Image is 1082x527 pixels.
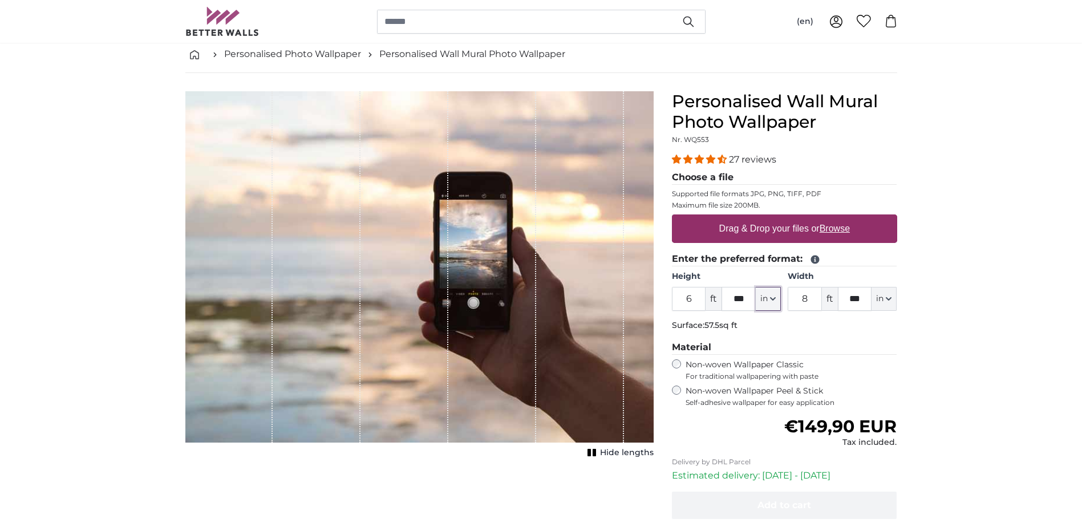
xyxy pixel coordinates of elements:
[788,271,897,282] label: Width
[672,171,897,185] legend: Choose a file
[760,293,768,305] span: in
[876,293,884,305] span: in
[672,189,897,198] p: Supported file formats JPG, PNG, TIFF, PDF
[788,11,822,32] button: (en)
[704,320,737,330] span: 57.5sq ft
[820,224,850,233] u: Browse
[672,154,729,165] span: 4.41 stars
[686,386,897,407] label: Non-woven Wallpaper Peel & Stick
[756,287,781,311] button: in
[729,154,776,165] span: 27 reviews
[672,340,897,355] legend: Material
[224,47,361,61] a: Personalised Photo Wallpaper
[672,252,897,266] legend: Enter the preferred format:
[672,201,897,210] p: Maximum file size 200MB.
[686,372,897,381] span: For traditional wallpapering with paste
[185,36,897,73] nav: breadcrumbs
[714,217,854,240] label: Drag & Drop your files or
[872,287,897,311] button: in
[672,457,897,467] p: Delivery by DHL Parcel
[686,398,897,407] span: Self-adhesive wallpaper for easy application
[672,320,897,331] p: Surface:
[672,271,781,282] label: Height
[379,47,565,61] a: Personalised Wall Mural Photo Wallpaper
[784,416,897,437] span: €149,90 EUR
[600,447,654,459] span: Hide lengths
[185,7,260,36] img: Betterwalls
[672,492,897,519] button: Add to cart
[584,445,654,461] button: Hide lengths
[686,359,897,381] label: Non-woven Wallpaper Classic
[784,437,897,448] div: Tax included.
[757,500,811,510] span: Add to cart
[706,287,722,311] span: ft
[822,287,838,311] span: ft
[672,91,897,132] h1: Personalised Wall Mural Photo Wallpaper
[185,91,654,461] div: 1 of 1
[672,469,897,483] p: Estimated delivery: [DATE] - [DATE]
[672,135,709,144] span: Nr. WQ553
